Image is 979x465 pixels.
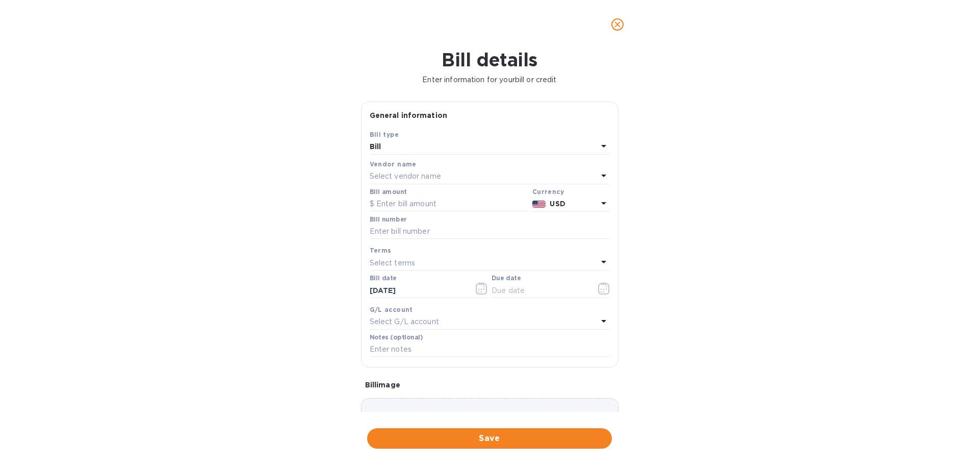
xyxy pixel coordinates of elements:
[8,49,971,70] h1: Bill details
[492,276,521,282] label: Due date
[370,276,397,282] label: Bill date
[370,247,392,254] b: Terms
[370,171,441,182] p: Select vendor name
[550,200,565,208] b: USD
[370,216,406,223] label: Bill number
[370,189,406,195] label: Bill amount
[370,283,466,298] input: Select date
[492,283,588,298] input: Due date
[370,131,399,138] b: Bill type
[370,111,448,119] b: General information
[370,306,413,313] b: G/L account
[370,142,381,151] b: Bill
[370,342,610,357] input: Enter notes
[605,12,630,37] button: close
[8,75,971,85] p: Enter information for your bill or credit
[375,432,604,445] span: Save
[370,334,423,340] label: Notes (optional)
[370,197,528,212] input: $ Enter bill amount
[532,188,564,195] b: Currency
[532,201,546,208] img: USD
[367,428,612,449] button: Save
[370,224,610,239] input: Enter bill number
[370,258,416,268] p: Select terms
[370,160,417,168] b: Vendor name
[365,380,614,390] p: Bill image
[370,316,439,327] p: Select G/L account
